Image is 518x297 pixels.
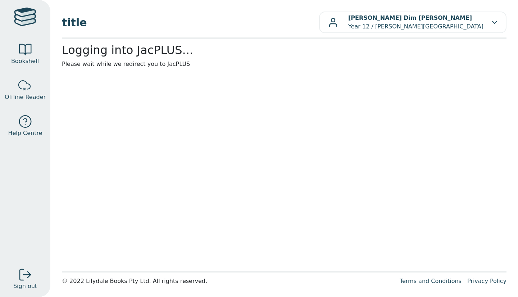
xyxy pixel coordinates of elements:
span: Offline Reader [5,93,46,102]
button: [PERSON_NAME] Dim [PERSON_NAME]Year 12 / [PERSON_NAME][GEOGRAPHIC_DATA] [319,12,506,33]
h2: Logging into JacPLUS... [62,43,506,57]
b: [PERSON_NAME] Dim [PERSON_NAME] [348,14,472,21]
p: Year 12 / [PERSON_NAME][GEOGRAPHIC_DATA] [348,14,483,31]
div: © 2022 Lilydale Books Pty Ltd. All rights reserved. [62,277,394,285]
span: title [62,14,319,31]
p: Please wait while we redirect you to JacPLUS [62,60,506,68]
span: Sign out [13,282,37,291]
span: Help Centre [8,129,42,138]
a: Privacy Policy [467,278,506,284]
span: Bookshelf [11,57,39,66]
a: Terms and Conditions [400,278,462,284]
